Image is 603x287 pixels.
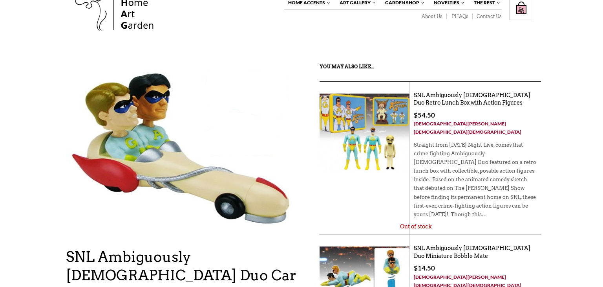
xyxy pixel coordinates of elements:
[473,13,502,20] a: Contact Us
[414,111,418,119] span: $
[414,264,418,272] span: $
[414,136,537,227] div: Straight from [DATE] Night Live, comes that crime fighting Ambiguously [DEMOGRAPHIC_DATA] Duo fea...
[400,223,537,231] p: Out of stock
[414,120,537,136] a: [DEMOGRAPHIC_DATA][PERSON_NAME][DEMOGRAPHIC_DATA][DEMOGRAPHIC_DATA]
[414,264,435,272] bdi: 14.50
[414,111,435,119] bdi: 54.50
[414,245,530,259] a: SNL Ambiguously [DEMOGRAPHIC_DATA] Duo Miniature Bobble Mate
[320,64,374,70] strong: You may also like…
[414,92,530,107] a: SNL Ambiguously [DEMOGRAPHIC_DATA] Duo Retro Lunch Box with Action Figures
[66,63,298,248] img: BBP23012_thePHAGshop_SNL-Ambiguously-Gay-Duo-Car-Bobble-Head.jpg
[417,13,447,20] a: About Us
[447,13,473,20] a: PHAQs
